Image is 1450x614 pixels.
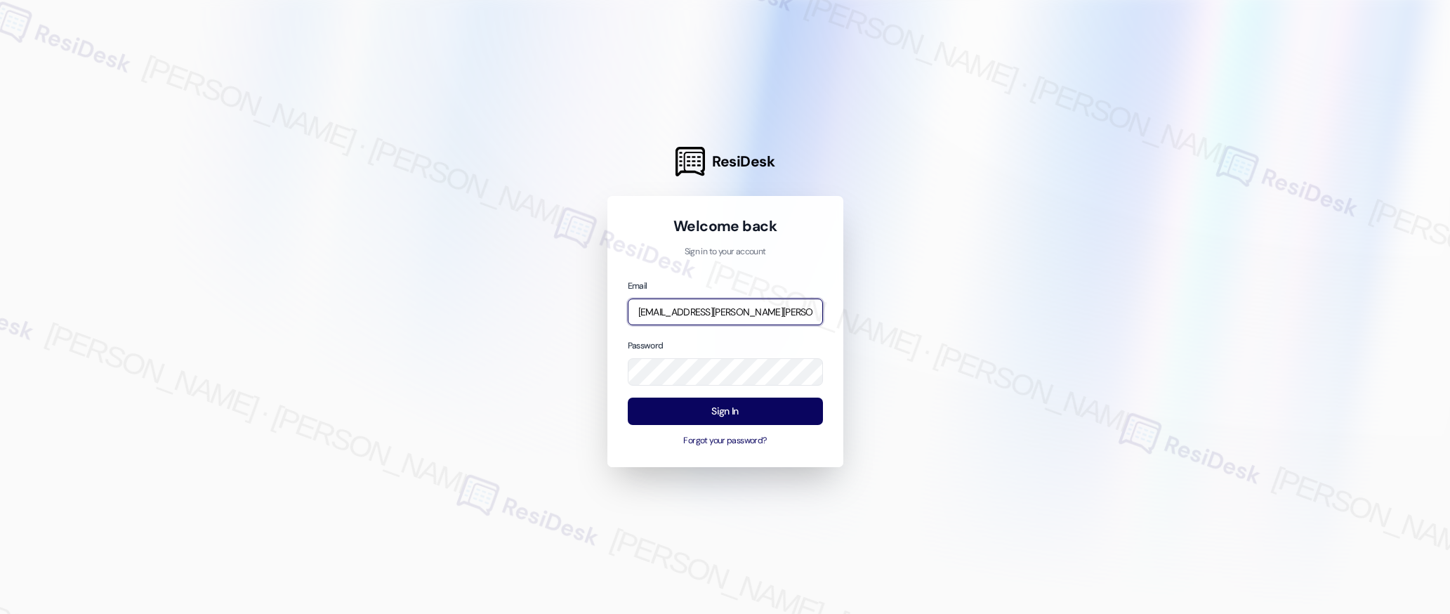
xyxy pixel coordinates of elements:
[628,299,823,326] input: name@example.com
[628,398,823,425] button: Sign In
[628,246,823,259] p: Sign in to your account
[628,435,823,448] button: Forgot your password?
[675,147,705,176] img: ResiDesk Logo
[628,216,823,236] h1: Welcome back
[628,340,664,351] label: Password
[712,152,775,171] span: ResiDesk
[628,280,647,292] label: Email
